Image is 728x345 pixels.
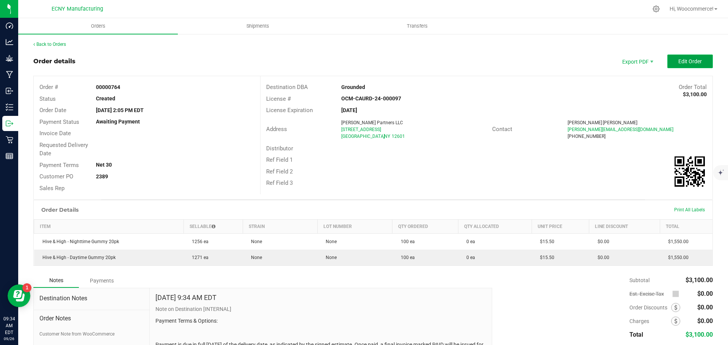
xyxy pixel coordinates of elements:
span: 0 ea [463,255,475,260]
span: [PERSON_NAME] [603,120,637,125]
span: Order Date [39,107,66,114]
span: Distributor [266,145,293,152]
span: $15.50 [536,239,554,244]
th: Unit Price [532,220,589,234]
span: Orders [81,23,116,30]
span: Print All Labels [674,207,705,212]
span: [PERSON_NAME][EMAIL_ADDRESS][DOMAIN_NAME] [568,127,673,132]
span: [PERSON_NAME] Partners LLC [341,120,403,125]
inline-svg: Manufacturing [6,71,13,78]
span: 1256 ea [188,239,209,244]
th: Qty Ordered [392,220,458,234]
span: Payment Status [39,119,79,125]
span: Destination Notes [39,294,144,303]
span: [PERSON_NAME] [568,120,602,125]
h4: [DATE] 9:34 AM EDT [155,294,217,301]
span: Transfers [397,23,438,30]
span: Ref Field 2 [266,168,293,175]
h1: Order Details [41,207,78,213]
a: Back to Orders [33,42,66,47]
div: Notes [33,273,79,288]
span: 1271 ea [188,255,209,260]
inline-svg: Inventory [6,103,13,111]
span: 100 ea [397,239,415,244]
span: Customer PO [39,173,73,180]
span: Shipments [236,23,279,30]
inline-svg: Retail [6,136,13,144]
qrcode: 00000764 [675,156,705,187]
th: Strain [243,220,317,234]
span: $3,100.00 [686,331,713,338]
th: Sellable [184,220,243,234]
span: Calculate excise tax [672,289,682,299]
span: Hive & High - Nighttime Gummy 20pk [39,239,119,244]
th: Lot Number [317,220,392,234]
span: [STREET_ADDRESS] [341,127,381,132]
span: Order Total [679,84,707,91]
strong: $3,100.00 [683,91,707,97]
span: Requested Delivery Date [39,142,88,157]
span: Hi, Woocommerce! [670,6,714,12]
span: Sales Rep [39,185,64,192]
strong: Awaiting Payment [96,119,140,125]
iframe: Resource center unread badge [22,283,31,292]
span: $1,550.00 [664,239,689,244]
a: Transfers [337,18,497,34]
li: Export PDF [614,55,660,68]
span: Order # [39,84,58,91]
p: 09/26 [3,336,15,342]
span: Ref Field 1 [266,156,293,163]
strong: Net 30 [96,162,112,168]
span: $0.00 [594,255,609,260]
inline-svg: Outbound [6,120,13,127]
span: None [247,255,262,260]
span: None [247,239,262,244]
span: License Expiration [266,107,313,114]
span: NY [384,134,390,139]
div: Order details [33,57,75,66]
strong: OCM-CAURD-24-000097 [341,95,401,101]
span: ECNY Manufacturing [52,6,103,12]
span: $0.00 [594,239,609,244]
span: $1,550.00 [664,255,689,260]
div: Payments [79,274,124,287]
span: Order Discounts [629,304,671,311]
p: 09:34 AM EDT [3,315,15,336]
inline-svg: Dashboard [6,22,13,30]
img: Scan me! [675,156,705,187]
th: Line Discount [589,220,660,234]
span: $15.50 [536,255,554,260]
span: Contact [492,126,512,133]
span: $0.00 [697,304,713,311]
span: $0.00 [697,290,713,297]
span: Total [629,331,643,338]
span: Invoice Date [39,130,71,137]
span: Destination DBA [266,84,308,91]
span: 100 ea [397,255,415,260]
button: Customer Note from WooCommerce [39,331,115,337]
span: Payment Terms [39,162,79,169]
span: 12601 [392,134,405,139]
span: [PHONE_NUMBER] [568,134,606,139]
span: 0 ea [463,239,475,244]
iframe: Resource center [8,284,30,307]
span: None [322,255,337,260]
span: [GEOGRAPHIC_DATA] [341,134,385,139]
a: Orders [18,18,178,34]
strong: [DATE] 2:05 PM EDT [96,107,144,113]
span: License # [266,95,291,102]
inline-svg: Inbound [6,87,13,95]
span: Hive & High - Daytime Gummy 20pk [39,255,116,260]
span: Subtotal [629,277,650,283]
inline-svg: Analytics [6,38,13,46]
span: $0.00 [697,317,713,325]
th: Item [34,220,184,234]
span: Edit Order [678,58,702,64]
span: Status [39,95,56,102]
strong: 2389 [96,173,108,180]
strong: 00000764 [96,84,120,90]
span: $3,100.00 [686,276,713,284]
span: Order Notes [39,314,144,323]
strong: [DATE] [341,107,357,113]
